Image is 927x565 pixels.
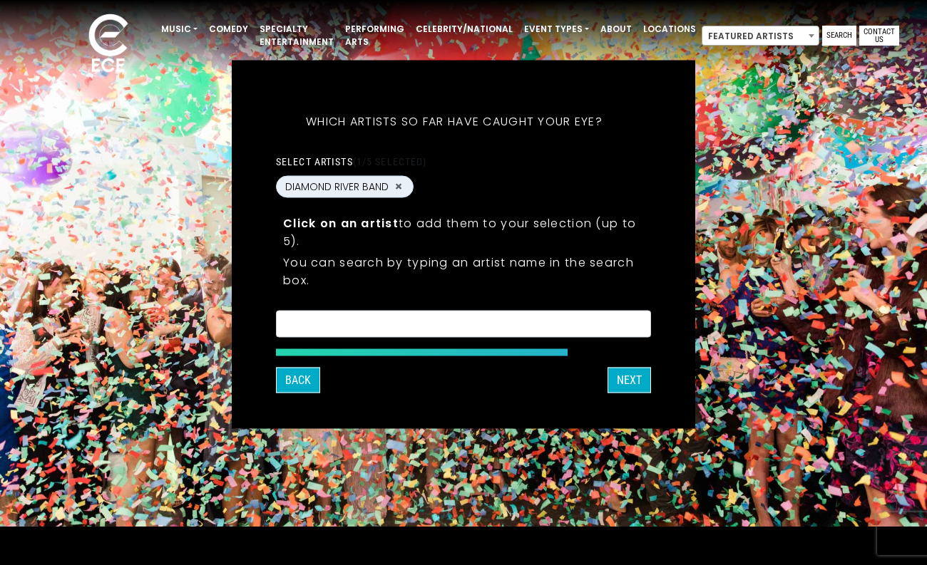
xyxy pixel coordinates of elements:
p: You can search by typing an artist name in the search box. [283,253,644,289]
img: ece_new_logo_whitev2-1.png [73,10,144,79]
span: DIAMOND RIVER BAND [285,179,389,194]
a: Specialty Entertainment [254,17,339,54]
a: Music [155,17,203,41]
a: About [595,17,637,41]
a: Comedy [203,17,254,41]
textarea: Search [285,319,642,332]
button: Next [608,367,651,393]
a: Event Types [518,17,595,41]
button: Back [276,367,320,393]
p: to add them to your selection (up to 5). [283,214,644,249]
span: Featured Artists [702,26,819,46]
span: Featured Artists [702,26,819,46]
label: Select artists [276,155,426,167]
a: Locations [637,17,702,41]
strong: Click on an artist [283,214,399,231]
h5: Which artists so far have caught your eye? [276,95,632,147]
span: (1/5 selected) [353,155,427,167]
button: Remove DIAMOND RIVER BAND [393,180,404,193]
a: Performing Arts [339,17,410,54]
a: Celebrity/National [410,17,518,41]
a: Contact Us [859,26,899,46]
a: Search [822,26,856,46]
